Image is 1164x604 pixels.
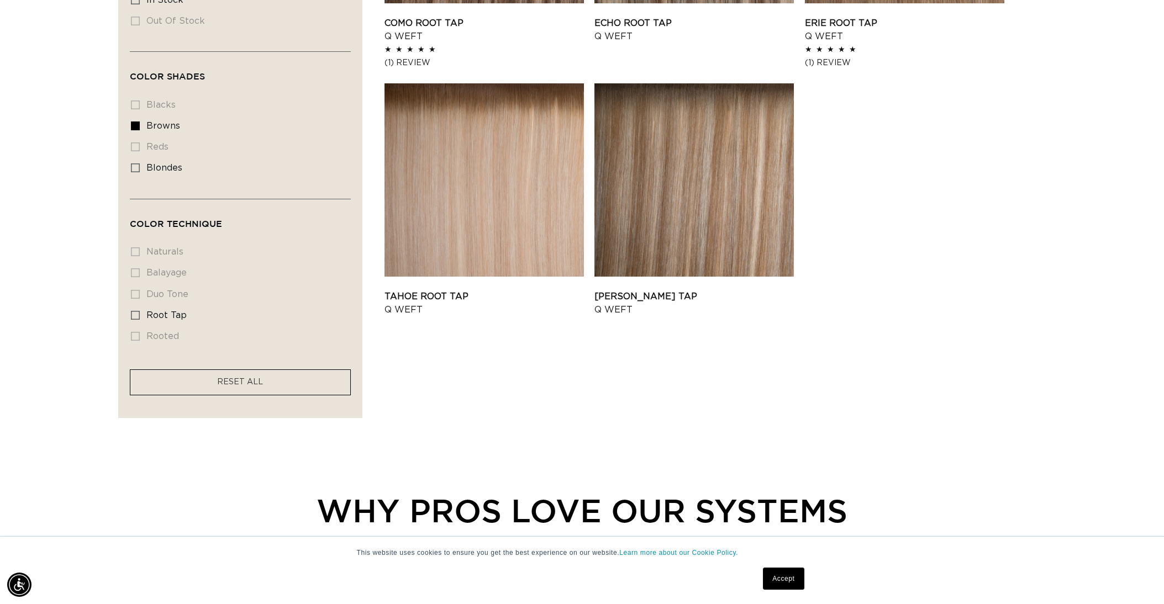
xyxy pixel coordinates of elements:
[1109,551,1164,604] iframe: Chat Widget
[7,573,31,597] div: Accessibility Menu
[594,17,794,43] a: Echo Root Tap Q Weft
[763,568,804,590] a: Accept
[217,378,263,386] span: RESET ALL
[357,548,808,558] p: This website uses cookies to ensure you get the best experience on our website.
[146,311,187,320] span: root tap
[805,17,1004,43] a: Erie Root Tap Q Weft
[217,375,263,389] a: RESET ALL
[385,290,584,316] a: Tahoe Root Tap Q Weft
[619,549,738,557] a: Learn more about our Cookie Policy.
[118,486,1046,534] div: WHY PROS LOVE OUR SYSTEMS
[385,17,584,43] a: Como Root Tap Q Weft
[130,71,205,81] span: Color Shades
[594,290,794,316] a: [PERSON_NAME] Tap Q Weft
[146,121,180,130] span: browns
[146,163,182,172] span: blondes
[130,219,222,229] span: Color Technique
[130,199,351,239] summary: Color Technique (0 selected)
[130,52,351,92] summary: Color Shades (0 selected)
